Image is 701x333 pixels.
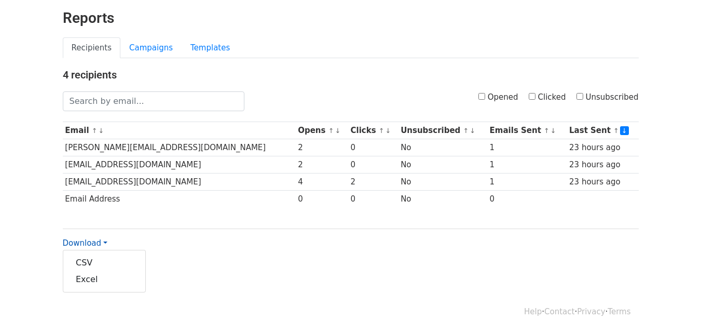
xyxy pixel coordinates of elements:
[295,122,348,139] th: Opens
[295,139,348,156] td: 2
[63,69,639,81] h4: 4 recipients
[386,127,391,135] a: ↓
[92,127,98,135] a: ↑
[398,122,487,139] th: Unsubscribed
[529,91,566,103] label: Clicked
[576,93,583,100] input: Unsubscribed
[649,283,701,333] iframe: Chat Widget
[524,307,542,316] a: Help
[63,122,296,139] th: Email
[576,91,639,103] label: Unsubscribed
[487,122,567,139] th: Emails Sent
[613,127,619,135] a: ↑
[379,127,384,135] a: ↑
[487,139,567,156] td: 1
[620,126,629,135] a: ↓
[544,127,549,135] a: ↑
[478,91,518,103] label: Opened
[567,139,638,156] td: 23 hours ago
[295,174,348,191] td: 4
[608,307,630,316] a: Terms
[295,156,348,174] td: 2
[63,91,244,111] input: Search by email...
[487,174,567,191] td: 1
[63,271,145,288] a: Excel
[63,174,296,191] td: [EMAIL_ADDRESS][DOMAIN_NAME]
[348,122,398,139] th: Clicks
[328,127,334,135] a: ↑
[348,174,398,191] td: 2
[335,127,340,135] a: ↓
[63,255,145,271] a: CSV
[478,93,485,100] input: Opened
[348,191,398,208] td: 0
[398,174,487,191] td: No
[63,9,639,27] h2: Reports
[63,191,296,208] td: Email Address
[295,191,348,208] td: 0
[63,37,121,59] a: Recipients
[398,191,487,208] td: No
[182,37,239,59] a: Templates
[487,156,567,174] td: 1
[529,93,535,100] input: Clicked
[348,139,398,156] td: 0
[99,127,104,135] a: ↓
[120,37,182,59] a: Campaigns
[551,127,556,135] a: ↓
[544,307,574,316] a: Contact
[348,156,398,174] td: 0
[63,139,296,156] td: [PERSON_NAME][EMAIL_ADDRESS][DOMAIN_NAME]
[487,191,567,208] td: 0
[63,156,296,174] td: [EMAIL_ADDRESS][DOMAIN_NAME]
[567,156,638,174] td: 23 hours ago
[470,127,475,135] a: ↓
[398,139,487,156] td: No
[577,307,605,316] a: Privacy
[567,122,638,139] th: Last Sent
[398,156,487,174] td: No
[567,174,638,191] td: 23 hours ago
[463,127,469,135] a: ↑
[63,238,107,248] a: Download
